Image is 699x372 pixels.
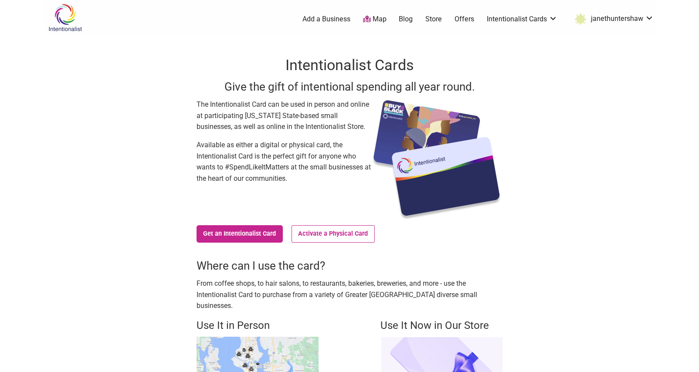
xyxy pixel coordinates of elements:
a: Blog [399,14,413,24]
h3: Give the gift of intentional spending all year round. [197,79,502,95]
p: From coffee shops, to hair salons, to restaurants, bakeries, breweries, and more - use the Intent... [197,278,502,311]
img: Intentionalist Card [371,99,502,221]
a: Activate a Physical Card [292,225,375,243]
h1: Intentionalist Cards [197,55,502,76]
h4: Use It in Person [197,318,319,333]
a: Add a Business [302,14,350,24]
img: Intentionalist [44,3,86,32]
a: janethuntershaw [570,11,654,27]
a: Offers [455,14,474,24]
a: Intentionalist Cards [487,14,557,24]
a: Get an Intentionalist Card [197,225,283,243]
a: Store [425,14,442,24]
h4: Use It Now in Our Store [380,318,502,333]
a: Map [363,14,387,24]
h3: Where can I use the card? [197,258,502,274]
p: The Intentionalist Card can be used in person and online at participating [US_STATE] State-based ... [197,99,371,132]
p: Available as either a digital or physical card, the Intentionalist Card is the perfect gift for a... [197,139,371,184]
